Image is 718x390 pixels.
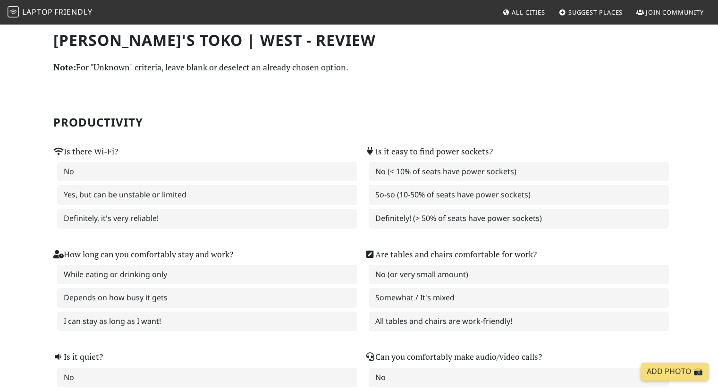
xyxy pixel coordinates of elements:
img: LaptopFriendly [8,6,19,17]
a: Add Photo 📸 [641,363,709,381]
a: Join Community [633,4,708,21]
label: Somewhat / It's mixed [369,288,669,308]
label: So-so (10-50% of seats have power sockets) [369,185,669,205]
h1: [PERSON_NAME]'s Toko | WEST - Review [53,31,665,49]
span: Join Community [646,8,704,17]
label: No (or very small amount) [369,265,669,285]
label: Depends on how busy it gets [57,288,357,308]
a: LaptopFriendly LaptopFriendly [8,4,93,21]
label: All tables and chairs are work-friendly! [369,312,669,331]
a: Suggest Places [555,4,627,21]
label: Yes, but can be unstable or limited [57,185,357,205]
label: No (< 10% of seats have power sockets) [369,162,669,182]
label: Is it quiet? [53,350,103,364]
label: No [57,162,357,182]
label: Is it easy to find power sockets? [365,145,493,158]
a: All Cities [498,4,549,21]
h2: Productivity [53,116,665,129]
label: Definitely, it's very reliable! [57,209,357,229]
label: How long can you comfortably stay and work? [53,248,233,261]
span: Friendly [54,7,92,17]
span: Suggest Places [568,8,623,17]
span: All Cities [512,8,545,17]
label: I can stay as long as I want! [57,312,357,331]
label: No [57,368,357,388]
label: Can you comfortably make audio/video calls? [365,350,542,364]
label: Are tables and chairs comfortable for work? [365,248,537,261]
label: Is there Wi-Fi? [53,145,118,158]
p: For "Unknown" criteria, leave blank or deselect an already chosen option. [53,60,665,74]
strong: Note: [53,61,76,73]
label: While eating or drinking only [57,265,357,285]
label: No [369,368,669,388]
label: Definitely! (> 50% of seats have power sockets) [369,209,669,229]
span: Laptop [22,7,53,17]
